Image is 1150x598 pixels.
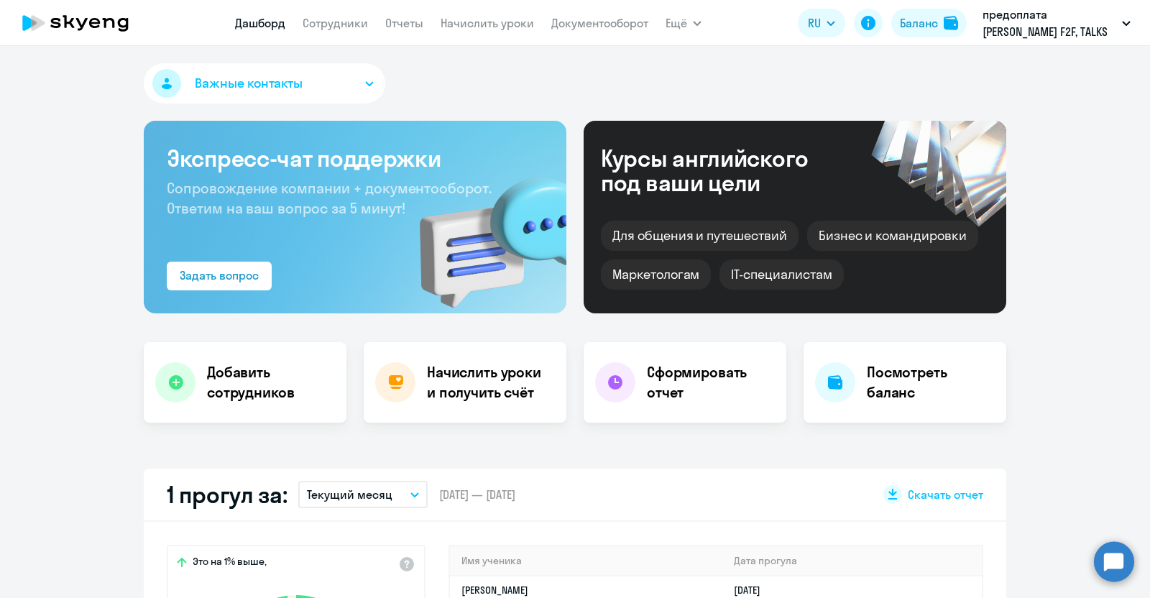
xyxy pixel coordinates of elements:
[734,584,772,597] a: [DATE]
[167,179,492,217] span: Сопровождение компании + документооборот. Ответим на ваш вопрос за 5 минут!
[167,480,287,509] h2: 1 прогул за:
[461,584,528,597] a: [PERSON_NAME]
[908,487,983,502] span: Скачать отчет
[808,14,821,32] span: RU
[167,262,272,290] button: Задать вопрос
[441,16,534,30] a: Начислить уроки
[719,259,843,290] div: IT-специалистам
[601,259,711,290] div: Маркетологам
[900,14,938,32] div: Баланс
[975,6,1138,40] button: предоплата [PERSON_NAME] F2F, TALKS 2023, НЛМК, ПАО
[235,16,285,30] a: Дашборд
[551,16,648,30] a: Документооборот
[144,63,385,103] button: Важные контакты
[207,362,335,402] h4: Добавить сотрудников
[666,9,701,37] button: Ещё
[601,221,799,251] div: Для общения и путешествий
[439,487,515,502] span: [DATE] — [DATE]
[798,9,845,37] button: RU
[427,362,552,402] h4: Начислить уроки и получить счёт
[180,267,259,284] div: Задать вопрос
[891,9,967,37] button: Балансbalance
[807,221,978,251] div: Бизнес и командировки
[307,486,392,503] p: Текущий месяц
[195,74,303,93] span: Важные контакты
[450,546,722,576] th: Имя ученика
[647,362,775,402] h4: Сформировать отчет
[303,16,368,30] a: Сотрудники
[385,16,423,30] a: Отчеты
[167,144,543,172] h3: Экспресс-чат поддержки
[601,146,847,195] div: Курсы английского под ваши цели
[722,546,982,576] th: Дата прогула
[399,152,566,313] img: bg-img
[193,555,267,572] span: Это на 1% выше,
[944,16,958,30] img: balance
[298,481,428,508] button: Текущий месяц
[867,362,995,402] h4: Посмотреть баланс
[983,6,1116,40] p: предоплата [PERSON_NAME] F2F, TALKS 2023, НЛМК, ПАО
[666,14,687,32] span: Ещё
